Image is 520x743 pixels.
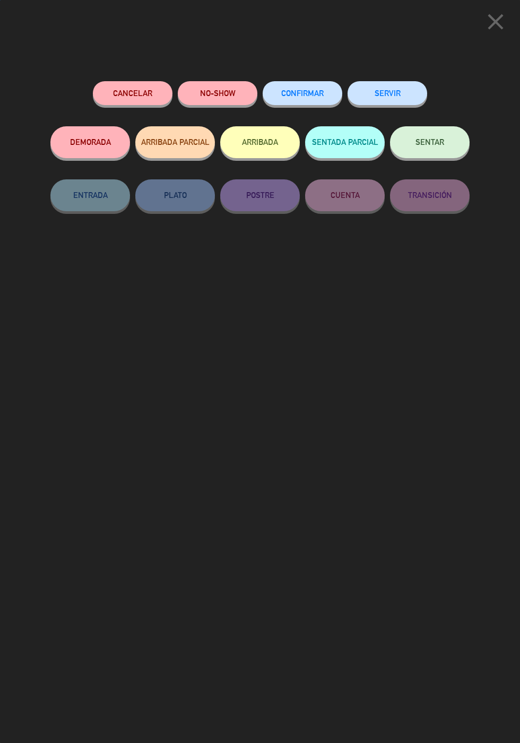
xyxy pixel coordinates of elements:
[220,126,300,158] button: ARRIBADA
[390,179,470,211] button: TRANSICIÓN
[178,81,257,105] button: NO-SHOW
[50,126,130,158] button: DEMORADA
[281,89,324,98] span: CONFIRMAR
[482,8,509,35] i: close
[220,179,300,211] button: POSTRE
[305,126,385,158] button: SENTADA PARCIAL
[50,179,130,211] button: ENTRADA
[305,179,385,211] button: CUENTA
[141,137,210,146] span: ARRIBADA PARCIAL
[135,179,215,211] button: PLATO
[390,126,470,158] button: SENTAR
[263,81,342,105] button: CONFIRMAR
[479,8,512,39] button: close
[415,137,444,146] span: SENTAR
[135,126,215,158] button: ARRIBADA PARCIAL
[93,81,172,105] button: Cancelar
[348,81,427,105] button: SERVIR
